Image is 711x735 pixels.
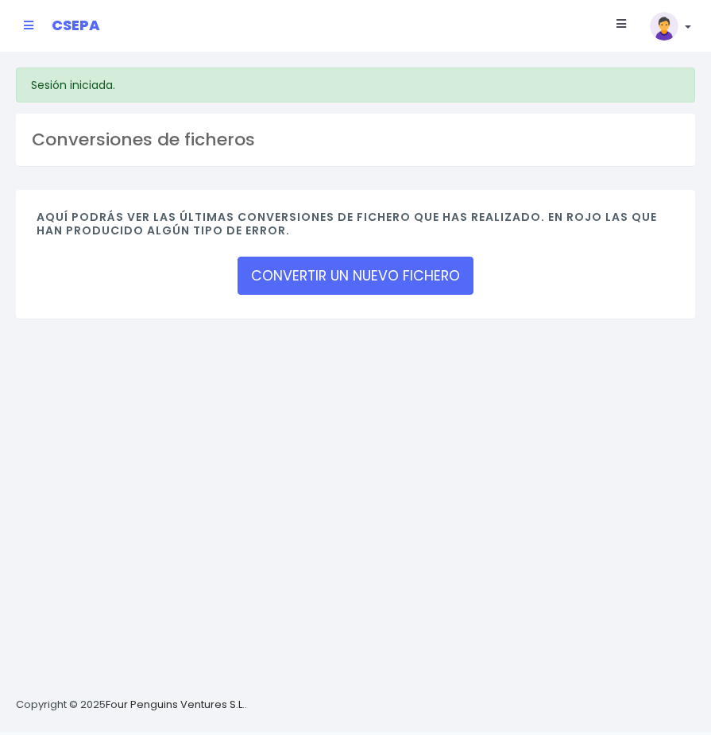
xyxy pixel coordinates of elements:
img: profile [650,12,678,41]
a: Four Penguins Ventures S.L. [106,697,245,712]
a: CONVERTIR UN NUEVO FICHERO [238,257,473,295]
a: CSEPA [52,12,100,39]
h3: Conversiones de ficheros [32,130,679,150]
p: Copyright © 2025 . [16,697,247,714]
h4: Aquí podrás ver las últimas conversiones de fichero que has realizado. En rojo las que han produc... [37,211,674,246]
span: CSEPA [52,15,100,35]
div: Sesión iniciada. [16,68,695,103]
